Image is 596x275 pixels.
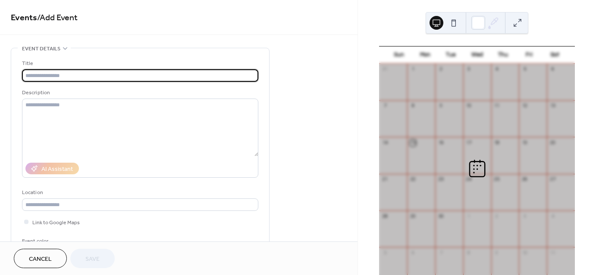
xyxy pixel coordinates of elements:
div: 5 [382,250,388,256]
div: Sun [386,46,412,64]
div: Thu [490,46,516,64]
div: 25 [494,176,500,183]
div: 26 [521,176,528,183]
div: 13 [549,103,556,109]
div: 11 [549,250,556,256]
div: 7 [382,103,388,109]
div: Tue [438,46,464,64]
div: 29 [410,213,416,219]
span: Event details [22,44,60,53]
div: 5 [521,66,528,73]
span: Link to Google Maps [32,218,80,227]
div: 4 [549,213,556,219]
div: 24 [466,176,472,183]
div: 6 [549,66,556,73]
div: 8 [466,250,472,256]
div: 8 [410,103,416,109]
div: Wed [464,46,490,64]
div: 3 [521,213,528,219]
div: 10 [466,103,472,109]
div: 4 [494,66,500,73]
a: Events [11,9,37,26]
div: 19 [521,139,528,146]
div: 1 [466,213,472,219]
div: 9 [438,103,444,109]
div: 23 [438,176,444,183]
div: Fri [516,46,542,64]
div: 9 [494,250,500,256]
div: 30 [438,213,444,219]
div: 2 [494,213,500,219]
div: Event color [22,237,87,246]
div: Description [22,88,257,97]
div: Title [22,59,257,68]
div: 28 [382,213,388,219]
span: / Add Event [37,9,78,26]
button: Cancel [14,249,67,268]
div: 1 [410,66,416,73]
div: 15 [410,139,416,146]
div: Mon [412,46,438,64]
div: 11 [494,103,500,109]
div: 31 [382,66,388,73]
div: 21 [382,176,388,183]
div: 12 [521,103,528,109]
div: 7 [438,250,444,256]
div: 27 [549,176,556,183]
div: Sat [542,46,568,64]
div: 20 [549,139,556,146]
div: 3 [466,66,472,73]
div: 16 [438,139,444,146]
span: Cancel [29,255,52,264]
div: 2 [438,66,444,73]
div: 22 [410,176,416,183]
div: Location [22,188,257,197]
div: 10 [521,250,528,256]
div: 14 [382,139,388,146]
div: 6 [410,250,416,256]
div: 17 [466,139,472,146]
div: 18 [494,139,500,146]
